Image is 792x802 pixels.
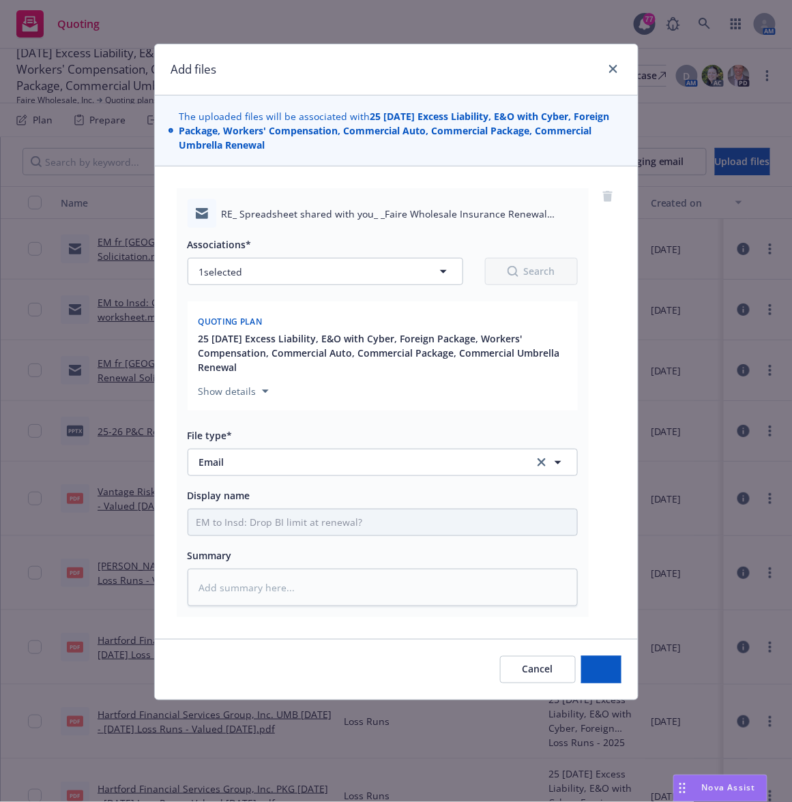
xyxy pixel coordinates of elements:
span: Display name [188,489,250,502]
a: remove [600,188,616,205]
div: Drag to move [674,775,691,801]
a: close [605,61,621,77]
span: File type* [188,429,233,442]
h1: Add files [171,61,217,78]
button: 25 [DATE] Excess Liability, E&O with Cyber, Foreign Package, Workers' Compensation, Commercial Au... [199,331,570,374]
span: The uploaded files will be associated with [179,109,624,152]
strong: 25 [DATE] Excess Liability, E&O with Cyber, Foreign Package, Workers' Compensation, Commercial Au... [179,110,609,151]
span: Associations* [188,238,252,251]
span: 1 selected [199,265,243,279]
a: clear selection [533,454,550,471]
span: Nova Assist [702,782,756,794]
button: Nova Assist [673,775,767,802]
button: Cancel [500,656,576,683]
input: Add display name here... [188,509,577,535]
button: Show details [193,383,274,400]
span: Quoting plan [199,316,263,327]
span: Add files [581,663,621,676]
span: Cancel [523,663,553,676]
button: Emailclear selection [188,449,578,476]
span: RE_ Spreadsheet shared with you_ _Faire Wholesale Insurance Renewal [DATE]-[DATE] Workbook_xlsx_.msg [222,207,578,221]
button: Add files [581,656,621,683]
span: Summary [188,549,232,562]
button: 1selected [188,258,463,285]
span: Email [199,455,515,469]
